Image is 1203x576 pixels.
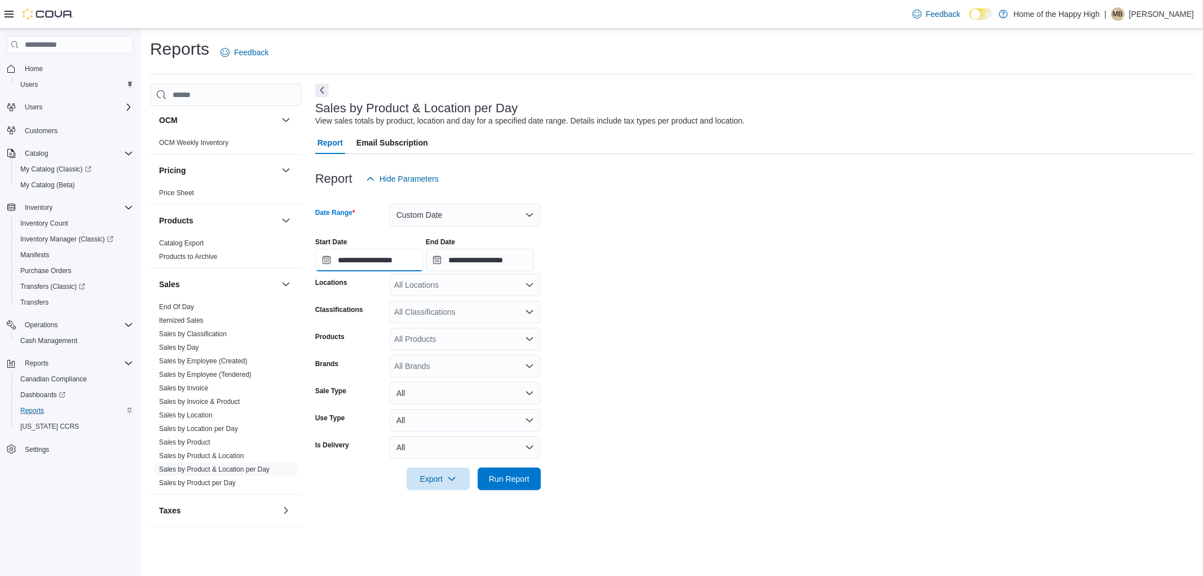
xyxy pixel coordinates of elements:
button: Custom Date [390,204,541,226]
span: Inventory [25,203,52,212]
div: View sales totals by product, location and day for a specified date range. Details include tax ty... [315,115,745,127]
span: Sales by Product & Location [159,451,244,460]
a: Inventory Count [16,217,73,230]
a: OCM Weekly Inventory [159,139,228,147]
button: All [390,409,541,432]
a: Sales by Product per Day [159,479,236,487]
label: Date Range [315,208,355,217]
a: Price Sheet [159,189,194,197]
span: Dashboards [16,388,133,402]
span: Washington CCRS [16,420,133,433]
span: Hide Parameters [380,173,439,184]
a: Inventory Manager (Classic) [11,231,138,247]
span: Inventory Count [20,219,68,228]
button: Inventory [20,201,57,214]
span: [US_STATE] CCRS [20,422,79,431]
a: Manifests [16,248,54,262]
h3: Pricing [159,165,186,176]
button: Manifests [11,247,138,263]
a: My Catalog (Classic) [16,162,96,176]
label: Sale Type [315,386,346,395]
button: Home [2,60,138,77]
span: OCM Weekly Inventory [159,138,228,147]
a: Reports [16,404,49,417]
a: Transfers (Classic) [11,279,138,294]
span: Dashboards [20,390,65,399]
button: Sales [279,278,293,291]
span: Users [20,80,38,89]
a: My Catalog (Classic) [11,161,138,177]
a: Sales by Product & Location [159,452,244,460]
a: Feedback [216,41,273,64]
label: Brands [315,359,338,368]
nav: Complex example [7,56,133,487]
span: Sales by Product & Location per Day [159,465,270,474]
button: Users [11,77,138,93]
button: Next [315,83,329,97]
span: Cash Management [16,334,133,348]
span: Sales by Product per Day [159,478,236,487]
a: Sales by Employee (Created) [159,357,248,365]
span: Report [318,131,343,154]
button: Inventory [2,200,138,216]
span: MB [1113,7,1123,21]
span: Customers [20,123,133,137]
span: End Of Day [159,302,194,311]
span: Manifests [16,248,133,262]
div: Madyson Baerwald [1111,7,1125,21]
p: | [1104,7,1107,21]
label: Locations [315,278,347,287]
span: Sales by Day [159,343,199,352]
button: Catalog [2,146,138,161]
span: Operations [20,318,133,332]
h1: Reports [150,38,209,60]
button: Taxes [279,504,293,517]
a: Sales by Day [159,344,199,351]
button: Open list of options [525,335,534,344]
span: Reports [20,357,133,370]
span: Users [20,100,133,114]
a: Sales by Invoice [159,384,208,392]
span: My Catalog (Classic) [20,165,91,174]
button: Hide Parameters [362,168,443,190]
label: Start Date [315,238,347,247]
button: Reports [11,403,138,419]
a: Sales by Location per Day [159,425,238,433]
a: Inventory Manager (Classic) [16,232,118,246]
button: Pricing [279,164,293,177]
a: Sales by Product [159,438,210,446]
h3: Products [159,215,193,226]
button: OCM [279,113,293,127]
button: Customers [2,122,138,138]
p: Home of the Happy High [1013,7,1100,21]
a: Catalog Export [159,239,204,247]
span: Sales by Product [159,438,210,447]
button: Transfers [11,294,138,310]
span: Sales by Invoice [159,384,208,393]
span: Inventory Manager (Classic) [20,235,113,244]
div: Pricing [150,186,302,204]
span: Home [20,61,133,76]
div: Sales [150,300,302,494]
span: Products to Archive [159,252,217,261]
span: Email Subscription [356,131,428,154]
span: Reports [20,406,44,415]
button: Users [2,99,138,115]
span: My Catalog (Beta) [20,181,75,190]
a: Sales by Location [159,411,213,419]
a: [US_STATE] CCRS [16,420,83,433]
a: Sales by Product & Location per Day [159,465,270,473]
div: OCM [150,136,302,154]
button: Reports [2,355,138,371]
a: Transfers [16,296,53,309]
span: Transfers [16,296,133,309]
button: Inventory Count [11,216,138,231]
a: Sales by Invoice & Product [159,398,240,406]
button: Operations [20,318,63,332]
span: Inventory Manager (Classic) [16,232,133,246]
a: Settings [20,443,54,456]
button: Open list of options [525,362,534,371]
span: Itemized Sales [159,316,204,325]
a: Sales by Employee (Tendered) [159,371,252,379]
